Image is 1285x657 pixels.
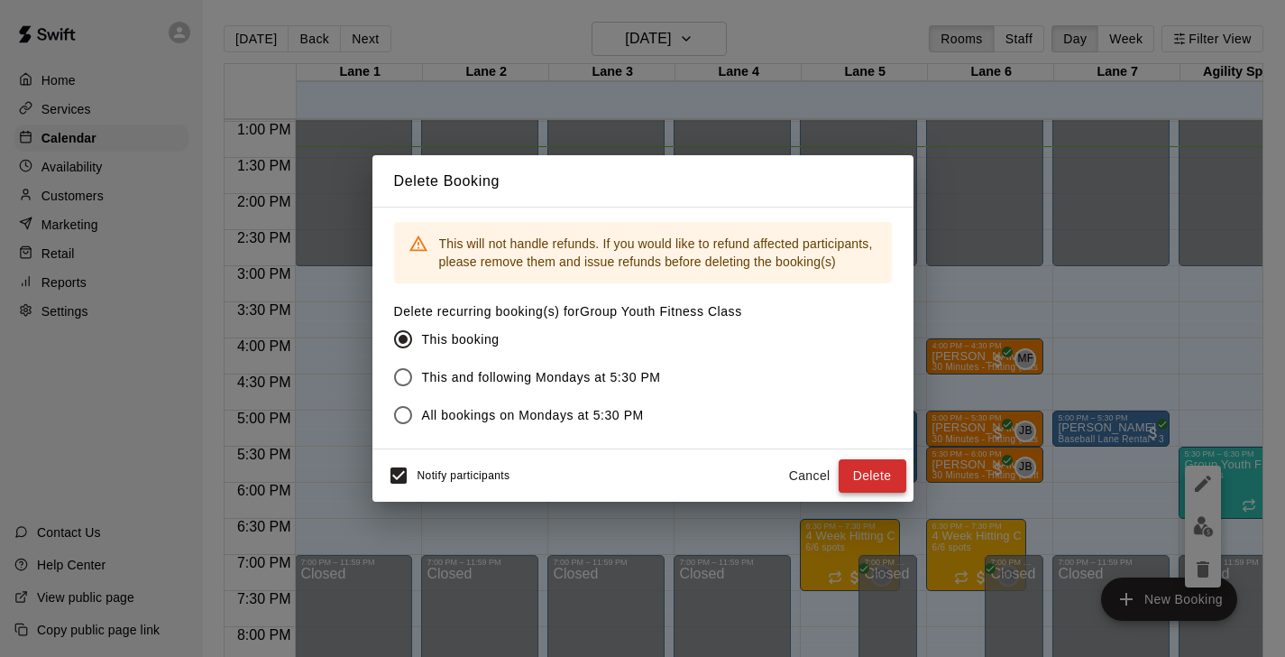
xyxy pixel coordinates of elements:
label: Delete recurring booking(s) for Group Youth Fitness Class [394,302,742,320]
button: Delete [839,459,906,493]
button: Cancel [781,459,839,493]
div: This will not handle refunds. If you would like to refund affected participants, please remove th... [439,227,877,278]
span: All bookings on Mondays at 5:30 PM [422,406,644,425]
h2: Delete Booking [372,155,913,208]
span: Notify participants [418,470,510,483]
span: This and following Mondays at 5:30 PM [422,368,661,387]
span: This booking [422,330,500,349]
